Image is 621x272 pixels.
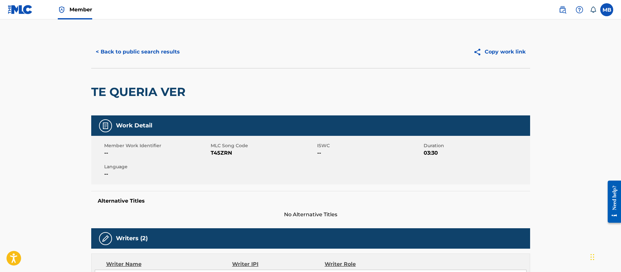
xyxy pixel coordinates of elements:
img: Work Detail [102,122,109,130]
div: User Menu [600,3,613,16]
span: Member [69,6,92,13]
div: Writer IPI [232,260,325,268]
h5: Work Detail [116,122,152,129]
img: Writers [102,235,109,242]
div: Notifications [590,6,596,13]
span: MLC Song Code [211,142,316,149]
img: help [576,6,583,14]
a: Public Search [556,3,569,16]
iframe: Chat Widget [589,241,621,272]
iframe: Resource Center [603,176,621,228]
span: -- [104,149,209,157]
div: Writer Name [106,260,232,268]
span: Member Work Identifier [104,142,209,149]
img: search [559,6,566,14]
img: Copy work link [473,48,485,56]
span: -- [104,170,209,178]
img: Top Rightsholder [58,6,66,14]
span: No Alternative Titles [91,211,530,219]
span: 03:30 [424,149,528,157]
span: -- [317,149,422,157]
span: T45ZRN [211,149,316,157]
h2: TE QUERIA VER [91,85,189,99]
span: Language [104,163,209,170]
h5: Alternative Titles [98,198,524,204]
img: MLC Logo [8,5,33,14]
div: Help [573,3,586,16]
span: Duration [424,142,528,149]
div: Drag [590,247,594,267]
h5: Writers (2) [116,235,148,242]
button: < Back to public search results [91,44,184,60]
div: Writer Role [325,260,409,268]
button: Copy work link [469,44,530,60]
span: ISWC [317,142,422,149]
